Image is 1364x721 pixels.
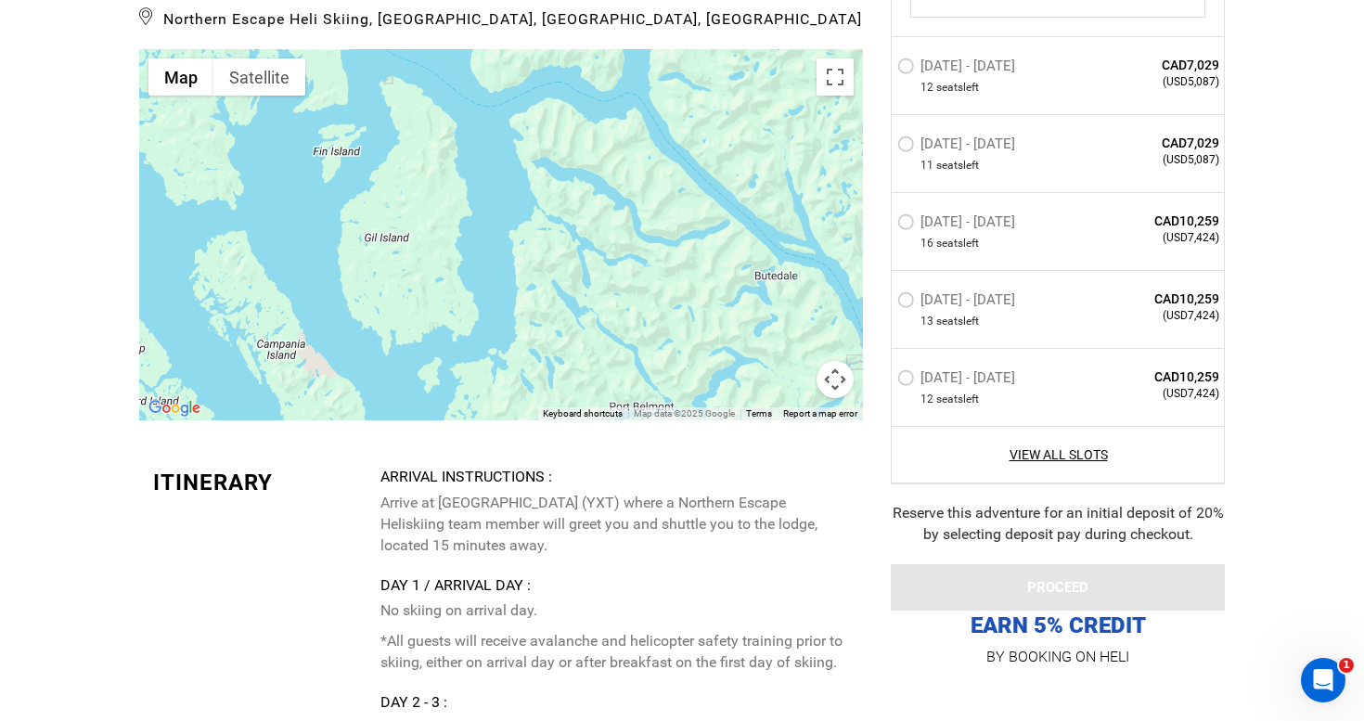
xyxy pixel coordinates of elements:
[936,80,979,96] span: seat left
[958,392,963,407] span: s
[144,396,205,420] a: Open this area in Google Maps (opens a new window)
[891,564,1225,611] button: PROCEED
[1085,230,1219,246] span: (USD7,424)
[891,644,1225,670] p: BY BOOKING ON HELI
[1085,134,1219,152] span: CAD7,029
[897,291,1020,314] label: [DATE] - [DATE]
[958,158,963,174] span: s
[936,392,979,407] span: seat left
[783,408,857,418] a: Report a map error
[897,135,1020,158] label: [DATE] - [DATE]
[1085,212,1219,230] span: CAD10,259
[936,158,979,174] span: seat left
[1085,367,1219,386] span: CAD10,259
[213,58,305,96] button: Show satellite imagery
[897,58,1020,80] label: [DATE] - [DATE]
[1339,658,1354,673] span: 1
[1085,152,1219,168] span: (USD5,087)
[958,314,963,329] span: s
[380,631,849,674] p: *All guests will receive avalanche and helicopter safety training prior to skiing, either on arri...
[1085,74,1219,90] span: (USD5,087)
[380,692,849,714] div: Day 2 - 3 :
[380,467,849,488] div: Arrival Instructions :
[920,236,933,251] span: 16
[1085,56,1219,74] span: CAD7,029
[897,369,1020,392] label: [DATE] - [DATE]
[746,408,772,418] a: Terms (opens in new tab)
[817,58,854,96] button: Toggle fullscreen view
[920,314,933,329] span: 13
[380,493,849,557] p: Arrive at [GEOGRAPHIC_DATA] (YXT) where a Northern Escape Heliskiing team member will greet you a...
[153,467,367,498] div: Itinerary
[958,236,963,251] span: s
[1085,386,1219,402] span: (USD7,424)
[920,392,933,407] span: 12
[1085,308,1219,324] span: (USD7,424)
[380,575,849,597] div: Day 1 / Arrival Day :
[1085,290,1219,308] span: CAD10,259
[891,503,1225,546] div: Reserve this adventure for an initial deposit of 20% by selecting deposit pay during checkout.
[897,445,1219,464] a: View All Slots
[543,407,623,420] button: Keyboard shortcuts
[920,158,933,174] span: 11
[817,361,854,398] button: Map camera controls
[148,58,213,96] button: Show street map
[897,213,1020,236] label: [DATE] - [DATE]
[936,236,979,251] span: seat left
[920,80,933,96] span: 12
[144,396,205,420] img: Google
[958,80,963,96] span: s
[139,3,863,31] span: Northern Escape Heli Skiing, [GEOGRAPHIC_DATA], [GEOGRAPHIC_DATA], [GEOGRAPHIC_DATA]
[1301,658,1345,702] iframe: Intercom live chat
[634,408,735,418] span: Map data ©2025 Google
[936,314,979,329] span: seat left
[380,600,849,622] p: No skiing on arrival day.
